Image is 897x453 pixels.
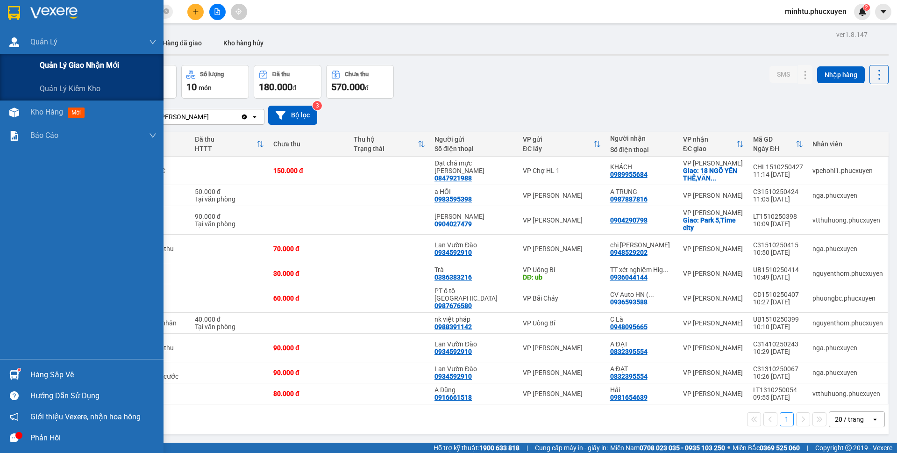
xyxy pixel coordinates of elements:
[610,298,648,306] div: 0936593588
[210,112,211,122] input: Selected VP Minh Khai.
[760,444,800,452] strong: 0369 525 060
[9,37,19,47] img: warehouse-icon
[523,167,601,174] div: VP Chợ HL 1
[610,135,674,142] div: Người nhận
[434,348,472,355] div: 0934592910
[10,433,19,442] span: message
[30,411,141,423] span: Giới thiệu Vexere, nhận hoa hồng
[434,373,472,380] div: 0934592910
[434,241,513,249] div: Lan Vườn Đào
[683,145,736,152] div: ĐC giao
[871,416,879,423] svg: open
[241,113,248,121] svg: Clear value
[40,83,100,94] span: Quản lý kiểm kho
[753,171,803,178] div: 11:14 [DATE]
[835,415,864,424] div: 20 / trang
[354,136,418,143] div: Thu hộ
[753,195,803,203] div: 11:05 [DATE]
[753,220,803,228] div: 10:09 [DATE]
[769,66,797,83] button: SMS
[273,270,345,277] div: 30.000 đ
[683,369,744,376] div: VP [PERSON_NAME]
[812,369,883,376] div: nga.phucxuyen
[30,129,58,141] span: Báo cáo
[683,216,744,231] div: Giao: Park 5,Time city
[753,241,803,249] div: C31510250415
[683,270,744,277] div: VP [PERSON_NAME]
[273,390,345,397] div: 80.000 đ
[434,174,472,182] div: 0847921988
[523,295,601,302] div: VP Bãi Cháy
[753,273,803,281] div: 10:49 [DATE]
[434,340,513,348] div: Lan Vườn Đào
[817,66,865,83] button: Nhập hàng
[434,249,472,256] div: 0934592910
[753,340,803,348] div: C31410250243
[181,65,249,99] button: Số lượng10món
[273,167,345,174] div: 150.000 đ
[345,71,369,78] div: Chưa thu
[10,391,19,400] span: question-circle
[610,171,648,178] div: 0989955684
[434,159,513,174] div: Đạt chả mực kim thoa
[68,108,85,118] span: mới
[610,188,674,195] div: A TRUNG
[518,132,605,157] th: Toggle SortBy
[683,192,744,199] div: VP [PERSON_NAME]
[434,220,472,228] div: 0904027479
[254,65,321,99] button: Đã thu180.000đ
[812,216,883,224] div: vtthuhuong.phucxuyen
[434,316,513,323] div: nk việt pháp
[30,108,63,116] span: Kho hàng
[195,316,264,323] div: 40.000 đ
[753,323,803,331] div: 10:10 [DATE]
[523,344,601,352] div: VP [PERSON_NAME]
[209,4,226,20] button: file-add
[354,145,418,152] div: Trạng thái
[10,412,19,421] span: notification
[523,266,601,273] div: VP Uông Bí
[683,295,744,302] div: VP [PERSON_NAME]
[753,291,803,298] div: CD1510250407
[610,316,674,323] div: C Là
[683,245,744,252] div: VP [PERSON_NAME]
[434,323,472,331] div: 0988391142
[9,370,19,380] img: warehouse-icon
[187,4,204,20] button: plus
[434,273,472,281] div: 0386383216
[326,65,394,99] button: Chưa thu570.000đ
[812,344,883,352] div: nga.phucxuyen
[149,38,157,46] span: down
[683,390,744,397] div: VP [PERSON_NAME]
[610,195,648,203] div: 0987887816
[753,394,803,401] div: 09:55 [DATE]
[807,443,808,453] span: |
[640,444,725,452] strong: 0708 023 035 - 0935 103 250
[610,291,674,298] div: CV Auto HN ( 0988285146 )
[845,445,852,451] span: copyright
[610,273,648,281] div: 0936044144
[523,192,601,199] div: VP [PERSON_NAME]
[733,443,800,453] span: Miền Bắc
[610,249,648,256] div: 0948529202
[21,27,111,60] span: Gửi hàng [GEOGRAPHIC_DATA]: Hotline:
[434,394,472,401] div: 0916661518
[195,220,264,228] div: Tại văn phòng
[21,36,111,52] strong: 024 3236 3236 -
[879,7,888,16] span: caret-down
[523,136,593,143] div: VP gửi
[268,106,317,125] button: Bộ lọc
[434,188,513,195] div: a HỒI
[434,287,513,302] div: PT ô tô Quảng Ninh
[195,195,264,203] div: Tại văn phòng
[30,36,57,48] span: Quản Lý
[434,145,513,152] div: Số điện thoại
[610,394,648,401] div: 0981654639
[149,112,209,122] div: VP [PERSON_NAME]
[313,101,322,110] sup: 3
[434,302,472,309] div: 0987676580
[753,316,803,323] div: UB1510250399
[812,245,883,252] div: nga.phucxuyen
[195,145,256,152] div: HTTT
[753,213,803,220] div: LT1510250398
